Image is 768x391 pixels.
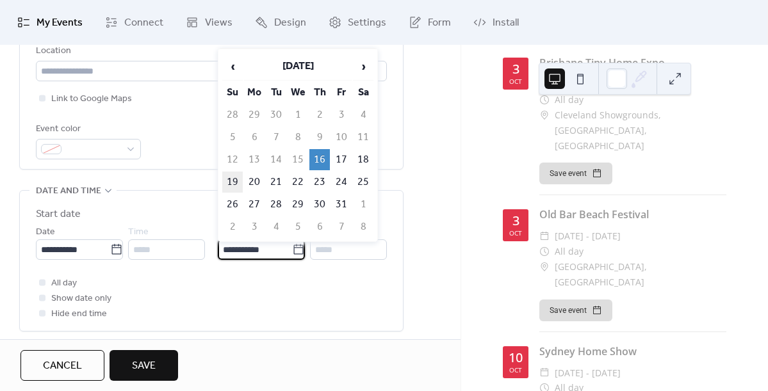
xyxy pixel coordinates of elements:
span: All day [555,244,584,259]
span: Views [205,15,233,31]
div: Sydney Home Show [539,344,726,359]
div: ​ [539,92,550,108]
span: Date and time [36,184,101,199]
td: 2 [309,104,330,125]
span: Cancel [43,358,82,374]
button: Save event [539,299,612,321]
div: Oct [509,367,522,373]
th: Th [309,82,330,103]
td: 11 [353,127,373,148]
th: Fr [331,82,352,103]
div: Start date [36,207,81,222]
div: ​ [539,244,550,259]
button: Cancel [20,350,104,381]
div: Oct [509,78,522,84]
span: Connect [124,15,163,31]
span: Time [128,225,149,240]
td: 30 [266,104,286,125]
th: We [288,82,308,103]
div: ​ [539,108,550,123]
td: 29 [244,104,265,125]
td: 1 [288,104,308,125]
td: 27 [244,194,265,215]
span: › [354,54,373,79]
td: 4 [266,216,286,237]
td: 14 [266,149,286,170]
td: 8 [288,127,308,148]
a: Install [464,5,528,40]
th: [DATE] [244,53,352,81]
span: Link to Google Maps [51,92,132,107]
span: My Events [37,15,83,31]
td: 8 [353,216,373,237]
td: 10 [331,127,352,148]
div: 10 [509,351,523,364]
th: Tu [266,82,286,103]
td: 18 [353,149,373,170]
div: ​ [539,259,550,275]
td: 7 [331,216,352,237]
span: All day [51,276,77,291]
td: 5 [288,216,308,237]
th: Sa [353,82,373,103]
td: 6 [309,216,330,237]
div: Event color [36,122,138,137]
span: Date [36,225,55,240]
td: 19 [222,172,243,193]
td: 17 [331,149,352,170]
td: 25 [353,172,373,193]
a: My Events [8,5,92,40]
td: 24 [331,172,352,193]
a: Views [176,5,242,40]
td: 5 [222,127,243,148]
td: 29 [288,194,308,215]
td: 13 [244,149,265,170]
span: Show date only [51,291,111,307]
span: ‹ [223,54,242,79]
td: 9 [309,127,330,148]
span: Hide end time [51,307,107,322]
a: Form [399,5,461,40]
td: 22 [288,172,308,193]
a: Settings [319,5,396,40]
div: ​ [539,228,550,244]
button: Save event [539,163,612,184]
td: 3 [244,216,265,237]
span: Settings [348,15,386,31]
div: Oct [509,230,522,236]
td: 31 [331,194,352,215]
div: Old Bar Beach Festival [539,207,726,222]
span: [DATE] - [DATE] [555,365,621,381]
td: 3 [331,104,352,125]
td: 26 [222,194,243,215]
td: 28 [222,104,243,125]
td: 30 [309,194,330,215]
td: 4 [353,104,373,125]
span: Design [274,15,306,31]
span: Form [428,15,451,31]
td: 6 [244,127,265,148]
span: [GEOGRAPHIC_DATA], [GEOGRAPHIC_DATA] [555,259,726,290]
div: 3 [512,63,519,76]
td: 21 [266,172,286,193]
td: 2 [222,216,243,237]
td: 1 [353,194,373,215]
a: Connect [95,5,173,40]
div: Location [36,44,384,59]
span: Install [493,15,519,31]
td: 23 [309,172,330,193]
td: 28 [266,194,286,215]
div: 3 [512,214,519,227]
button: Save [110,350,178,381]
td: 16 [309,149,330,170]
div: ​ [539,365,550,381]
span: All day [555,92,584,108]
td: 12 [222,149,243,170]
a: Design [245,5,316,40]
th: Su [222,82,243,103]
div: Brisbane Tiny Home Expo [539,55,726,70]
span: Cleveland Showgrounds, [GEOGRAPHIC_DATA], [GEOGRAPHIC_DATA] [555,108,726,153]
td: 15 [288,149,308,170]
th: Mo [244,82,265,103]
